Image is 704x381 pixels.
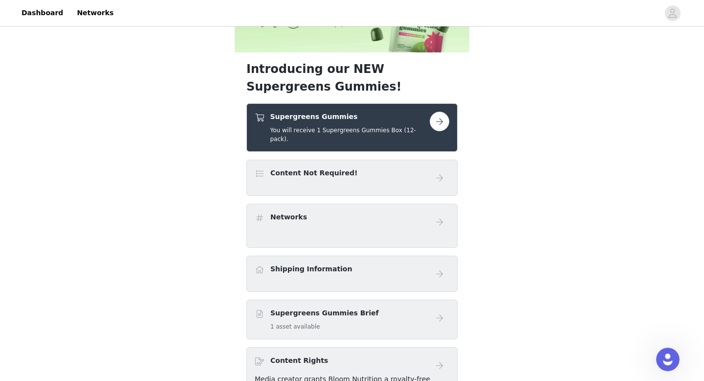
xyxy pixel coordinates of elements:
[270,264,352,274] h4: Shipping Information
[270,112,430,122] h4: Supergreens Gummies
[71,2,119,24] a: Networks
[668,5,677,21] div: avatar
[246,103,458,152] div: Supergreens Gummies
[270,356,328,366] h4: Content Rights
[656,348,680,371] iframe: Intercom live chat
[270,308,379,318] h4: Supergreens Gummies Brief
[246,204,458,248] div: Networks
[246,300,458,339] div: Supergreens Gummies Brief
[246,160,458,196] div: Content Not Required!
[270,322,379,331] h5: 1 asset available
[246,60,458,95] h1: Introducing our NEW Supergreens Gummies!
[270,168,357,178] h4: Content Not Required!
[246,256,458,292] div: Shipping Information
[16,2,69,24] a: Dashboard
[270,212,307,222] h4: Networks
[270,126,430,143] h5: You will receive 1 Supergreens Gummies Box (12-pack).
